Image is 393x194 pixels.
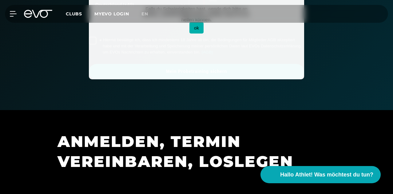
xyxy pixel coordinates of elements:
[66,11,82,17] span: Clubs
[58,132,334,172] h1: ANMELDEN, TERMIN VEREINBAREN, LOSLEGEN
[141,10,156,18] a: en
[189,22,204,34] button: ok
[141,11,148,17] span: en
[260,166,381,183] button: Hallo Athlet! Was möchtest du tun?
[280,171,373,179] span: Hallo Athlet! Was möchtest du tun?
[94,11,129,17] a: MYEVO LOGIN
[66,11,94,17] a: Clubs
